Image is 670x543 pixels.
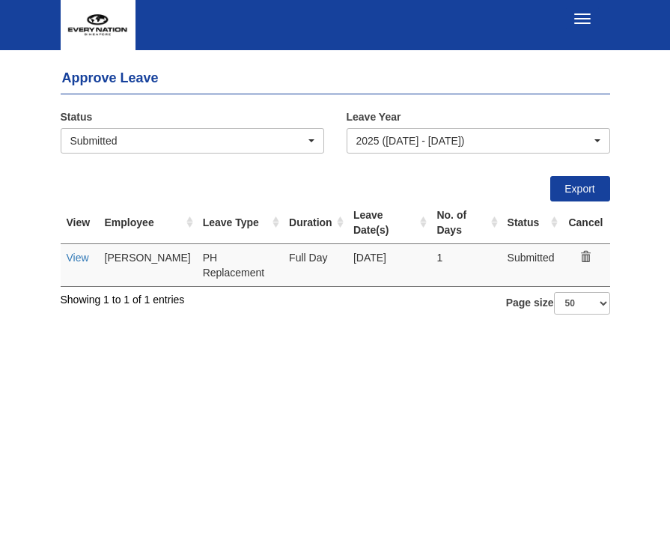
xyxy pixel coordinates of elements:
[347,128,610,154] button: 2025 ([DATE] - [DATE])
[283,201,347,244] th: Duration : activate to sort column ascending
[99,243,197,286] td: [PERSON_NAME]
[502,201,562,244] th: Status : activate to sort column ascending
[70,133,305,148] div: Submitted
[61,106,98,124] label: Status
[347,243,431,286] td: [DATE]
[99,201,197,244] th: Employee : activate to sort column ascending
[61,201,99,244] th: View
[502,243,562,286] td: Submitted
[561,201,609,244] th: Cancel
[430,243,501,286] td: 1
[197,201,283,244] th: Leave Type : activate to sort column ascending
[61,64,610,94] h4: Approve Leave
[347,106,421,124] label: Leave Year
[554,292,610,315] select: Page size
[506,292,610,315] label: Page size
[347,201,431,244] th: Leave Date(s) : activate to sort column ascending
[356,133,591,148] div: 2025 ([DATE] - [DATE])
[67,252,89,264] a: View
[197,243,283,286] td: PH Replacement
[430,201,501,244] th: No. of Days : activate to sort column ascending
[283,243,347,286] td: Full Day
[550,176,610,201] a: Export
[61,128,324,154] button: Submitted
